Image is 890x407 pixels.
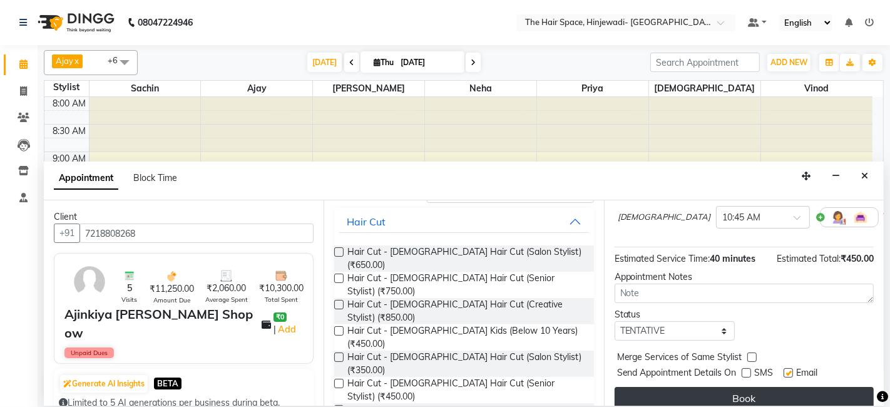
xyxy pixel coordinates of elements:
span: [DEMOGRAPHIC_DATA] [649,81,760,96]
span: [DATE] [307,53,342,72]
span: [PERSON_NAME] [313,81,424,96]
span: +6 [108,55,127,65]
span: Hair Cut - [DEMOGRAPHIC_DATA] Kids (Below 10 Years) (₹450.00) [347,324,583,351]
span: Unpaid Dues [64,348,114,358]
span: ADD NEW [770,58,807,67]
img: Hairdresser.png [831,210,846,225]
span: Total Spent [265,295,298,304]
span: Hair Cut - [DEMOGRAPHIC_DATA] Hair Cut (Senior Stylist) (₹450.00) [347,377,583,403]
span: Average Spent [205,295,248,304]
button: Close [856,167,874,186]
span: ₹10,300.00 [259,282,304,295]
span: Hair Cut - [DEMOGRAPHIC_DATA] Hair Cut (Salon Stylist) (₹350.00) [347,351,583,377]
span: Hair Cut - [DEMOGRAPHIC_DATA] Hair Cut (Creative Stylist) (₹850.00) [347,298,583,324]
img: Interior.png [853,210,868,225]
span: [DEMOGRAPHIC_DATA] [618,211,711,224]
button: Hair Cut [339,210,588,233]
div: Status [615,308,735,321]
a: Add [276,322,298,337]
span: Amount Due [153,296,190,305]
div: Appointment Notes [615,270,874,284]
input: Search by Name/Mobile/Email/Code [79,224,314,243]
div: 9:00 AM [51,152,89,165]
span: ₹11,250.00 [150,282,194,296]
span: Thu [371,58,397,67]
div: Stylist [44,81,89,94]
span: Neha [425,81,536,96]
span: ₹450.00 [841,253,874,264]
span: Ajay [56,56,73,66]
span: Vinod [761,81,872,96]
img: avatar [71,264,108,300]
span: Appointment [54,167,118,190]
span: ₹2,060.00 [207,282,246,295]
span: Hair Cut - [DEMOGRAPHIC_DATA] Hair Cut (Senior Stylist) (₹750.00) [347,272,583,298]
span: 5 [127,282,132,295]
b: 08047224946 [138,5,193,40]
span: | [274,322,298,337]
div: Client [54,210,314,224]
span: Sachin [90,81,201,96]
span: 40 minutes [710,253,756,264]
span: Estimated Service Time: [615,253,710,264]
span: BETA [154,378,182,389]
span: Ajay [201,81,312,96]
span: Send Appointment Details On [617,366,737,382]
a: x [73,56,79,66]
div: 8:30 AM [51,125,89,138]
span: Hair Cut - [DEMOGRAPHIC_DATA] Hair Cut (Salon Stylist) (₹650.00) [347,245,583,272]
div: Hair Cut [347,214,386,229]
span: Email [797,366,818,382]
img: logo [32,5,118,40]
input: Search Appointment [650,53,760,72]
span: SMS [755,366,774,382]
span: Estimated Total: [777,253,841,264]
button: +91 [54,224,80,243]
span: Merge Services of Same Stylist [617,351,742,366]
span: ₹0 [274,312,287,322]
span: Priya [537,81,648,96]
button: ADD NEW [767,54,811,71]
div: Ajinkiya [PERSON_NAME] Shop ow [64,305,262,343]
div: 8:00 AM [51,97,89,110]
button: Generate AI Insights [60,375,148,393]
span: Visits [121,295,137,304]
input: 2025-09-04 [397,53,459,72]
span: Block Time [133,172,177,183]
